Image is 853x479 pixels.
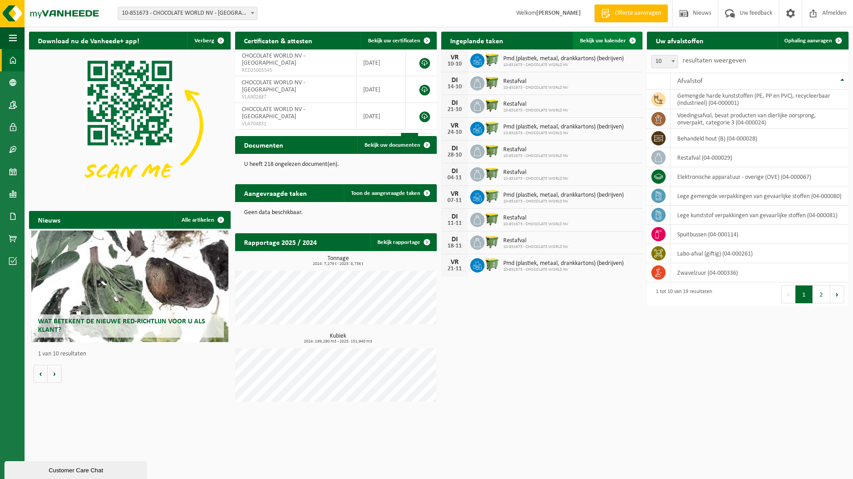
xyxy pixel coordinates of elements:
span: 10-851673 - CHOCOLATE WORLD NV [503,267,624,273]
button: 1 [795,285,813,303]
p: Geen data beschikbaar. [244,210,428,216]
td: [DATE] [356,50,406,76]
div: VR [446,54,464,61]
span: Pmd (plastiek, metaal, drankkartons) (bedrijven) [503,192,624,199]
span: Restafval [503,78,568,85]
div: DI [446,236,464,243]
span: 10-851673 - CHOCOLATE WORLD NV [503,244,568,250]
iframe: chat widget [4,459,149,479]
img: WB-0660-HPE-GN-50 [484,257,500,272]
span: 2024: 7,279 t - 2025: 8,736 t [240,262,437,266]
span: 10-851673 - CHOCOLATE WORLD NV [503,108,568,113]
span: Restafval [503,101,568,108]
span: Restafval [503,169,568,176]
a: Bekijk uw certificaten [361,32,436,50]
p: 1 van 10 resultaten [38,351,226,357]
span: Toon de aangevraagde taken [351,190,420,196]
td: spuitbussen (04-000114) [671,225,849,244]
img: WB-1100-HPE-GN-50 [484,143,500,158]
span: Afvalstof [677,78,703,85]
td: [DATE] [356,103,406,130]
span: Offerte aanvragen [613,9,663,18]
a: Bekijk uw documenten [357,136,436,154]
span: 10-851673 - CHOCOLATE WORLD NV - HOBOKEN [118,7,257,20]
img: WB-1100-HPE-GN-50 [484,166,500,181]
span: 2024: 199,280 m3 - 2025: 151,940 m3 [240,339,437,344]
td: [DATE] [356,76,406,103]
span: Bekijk uw documenten [364,142,420,148]
div: 21-10 [446,107,464,113]
span: 10-851673 - CHOCOLATE WORLD NV [503,153,568,159]
div: 18-11 [446,243,464,249]
span: Restafval [503,215,568,222]
img: WB-1100-HPE-GN-50 [484,211,500,227]
strong: [PERSON_NAME] [536,10,581,17]
h2: Aangevraagde taken [235,184,316,202]
td: gemengde harde kunststoffen (PE, PP en PVC), recycleerbaar (industrieel) (04-000001) [671,90,849,109]
div: 10-10 [446,61,464,67]
span: 10-851673 - CHOCOLATE WORLD NV [503,199,624,204]
a: Offerte aanvragen [594,4,668,22]
button: Next [830,285,844,303]
h2: Certificaten & attesten [235,32,321,49]
a: Alle artikelen [174,211,230,229]
span: 10-851673 - CHOCOLATE WORLD NV [503,222,568,227]
a: Bekijk uw kalender [573,32,642,50]
img: Download de VHEPlus App [29,50,231,201]
button: Previous [781,285,795,303]
div: 07-11 [446,198,464,204]
span: Pmd (plastiek, metaal, drankkartons) (bedrijven) [503,260,624,267]
img: WB-1100-HPE-GN-50 [484,75,500,90]
button: Volgende [48,365,62,383]
a: Toon de aangevraagde taken [344,184,436,202]
div: 1 tot 10 van 19 resultaten [651,285,712,304]
img: WB-1100-HPE-GN-50 [484,234,500,249]
div: VR [446,259,464,266]
td: labo-afval (giftig) (04-000261) [671,244,849,263]
span: 10-851673 - CHOCOLATE WORLD NV [503,85,568,91]
div: VR [446,190,464,198]
h2: Documenten [235,136,292,153]
td: behandeld hout (B) (04-000028) [671,129,849,148]
div: 21-11 [446,266,464,272]
button: Vorige [33,365,48,383]
span: 10-851673 - CHOCOLATE WORLD NV [503,131,624,136]
div: 24-10 [446,129,464,136]
div: DI [446,99,464,107]
span: VLA704831 [242,120,349,128]
a: Bekijk rapportage [370,233,436,251]
div: 04-11 [446,175,464,181]
span: Bekijk uw certificaten [368,38,420,44]
div: DI [446,145,464,152]
a: Wat betekent de nieuwe RED-richtlijn voor u als klant? [31,231,229,342]
img: WB-0660-HPE-GN-50 [484,120,500,136]
td: lege gemengde verpakkingen van gevaarlijke stoffen (04-000080) [671,186,849,206]
span: Wat betekent de nieuwe RED-richtlijn voor u als klant? [38,318,205,334]
h2: Ingeplande taken [441,32,512,49]
p: U heeft 218 ongelezen document(en). [244,161,428,168]
div: 28-10 [446,152,464,158]
span: Pmd (plastiek, metaal, drankkartons) (bedrijven) [503,55,624,62]
span: 10 [652,55,678,68]
span: VLA902887 [242,94,349,101]
span: 10-851673 - CHOCOLATE WORLD NV [503,176,568,182]
span: Restafval [503,146,568,153]
td: zwavelzuur (04-000336) [671,263,849,282]
span: 10-851673 - CHOCOLATE WORLD NV [503,62,624,68]
span: CHOCOLATE WORLD NV - [GEOGRAPHIC_DATA] [242,79,305,93]
span: 10-851673 - CHOCOLATE WORLD NV - HOBOKEN [118,7,257,20]
button: Verberg [187,32,230,50]
label: resultaten weergeven [683,57,746,64]
button: 2 [813,285,830,303]
h2: Nieuws [29,211,69,228]
span: RED25005545 [242,67,349,74]
div: 14-10 [446,84,464,90]
td: elektronische apparatuur - overige (OVE) (04-000067) [671,167,849,186]
div: VR [446,122,464,129]
td: restafval (04-000029) [671,148,849,167]
div: DI [446,213,464,220]
a: Ophaling aanvragen [777,32,848,50]
span: Pmd (plastiek, metaal, drankkartons) (bedrijven) [503,124,624,131]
